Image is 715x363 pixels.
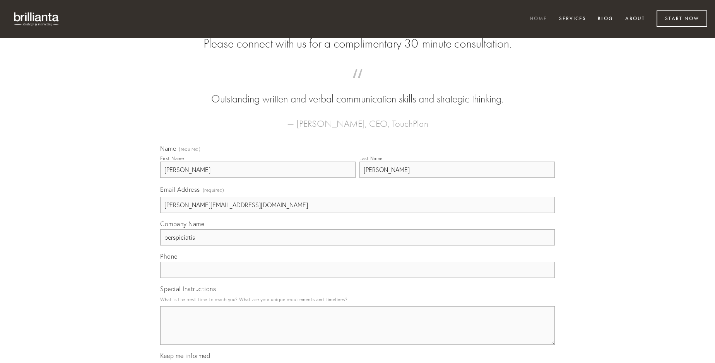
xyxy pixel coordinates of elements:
[620,13,650,26] a: About
[179,147,200,152] span: (required)
[525,13,552,26] a: Home
[593,13,618,26] a: Blog
[173,77,542,92] span: “
[657,10,707,27] a: Start Now
[160,186,200,193] span: Email Address
[554,13,591,26] a: Services
[160,352,210,360] span: Keep me informed
[173,107,542,131] figcaption: — [PERSON_NAME], CEO, TouchPlan
[160,294,555,305] p: What is the best time to reach you? What are your unique requirements and timelines?
[160,145,176,152] span: Name
[160,36,555,51] h2: Please connect with us for a complimentary 30-minute consultation.
[203,185,224,195] span: (required)
[160,285,216,293] span: Special Instructions
[173,77,542,107] blockquote: Outstanding written and verbal communication skills and strategic thinking.
[359,155,383,161] div: Last Name
[160,252,178,260] span: Phone
[8,8,66,30] img: brillianta - research, strategy, marketing
[160,155,184,161] div: First Name
[160,220,204,228] span: Company Name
